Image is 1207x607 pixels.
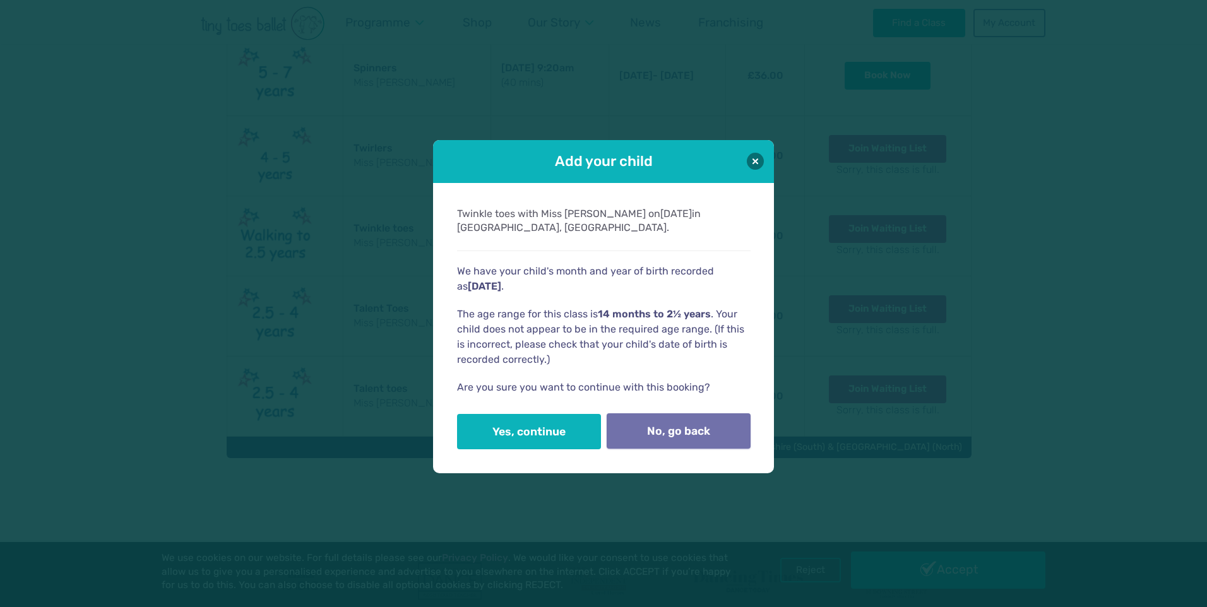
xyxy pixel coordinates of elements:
[457,264,750,294] p: We have your child's month and year of birth recorded as .
[457,207,750,235] div: Twinkle toes with Miss [PERSON_NAME] on in [GEOGRAPHIC_DATA], [GEOGRAPHIC_DATA].
[457,307,750,367] p: The age range for this class is . Your child does not appear to be in the required age range. (If...
[457,414,601,449] button: Yes, continue
[457,380,750,395] p: Are you sure you want to continue with this booking?
[607,413,751,449] button: No, go back
[468,151,739,171] h1: Add your child
[598,308,711,320] span: 14 months to 2½ years
[660,208,692,220] span: [DATE]
[468,280,501,292] span: [DATE]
